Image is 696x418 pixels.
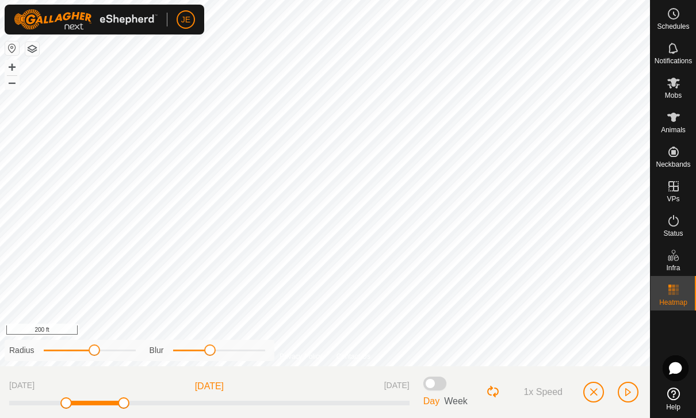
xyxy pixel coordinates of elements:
span: Status [663,230,683,237]
a: Contact Us [336,351,370,362]
span: Schedules [657,23,689,30]
label: Radius [9,344,35,356]
span: Week [444,396,468,406]
button: Loop Button [486,385,501,400]
button: Reset Map [5,41,19,55]
a: Privacy Policy [280,351,323,362]
button: – [5,75,19,89]
span: Infra [666,264,680,271]
span: Neckbands [656,161,690,168]
span: [DATE] [195,379,224,393]
span: [DATE] [9,379,35,393]
span: VPs [667,195,679,202]
span: Help [666,404,680,411]
span: 1x Speed [523,387,563,397]
a: Help [651,383,696,415]
label: Blur [150,344,164,356]
button: + [5,60,19,74]
button: Speed Button [510,382,572,402]
span: JE [181,14,190,26]
span: Heatmap [659,299,687,306]
span: Notifications [655,57,692,64]
button: Map Layers [25,42,39,56]
span: Mobs [665,92,682,99]
img: Gallagher Logo [14,9,158,30]
span: Animals [661,126,686,133]
span: Day [423,396,439,406]
span: [DATE] [384,379,410,393]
